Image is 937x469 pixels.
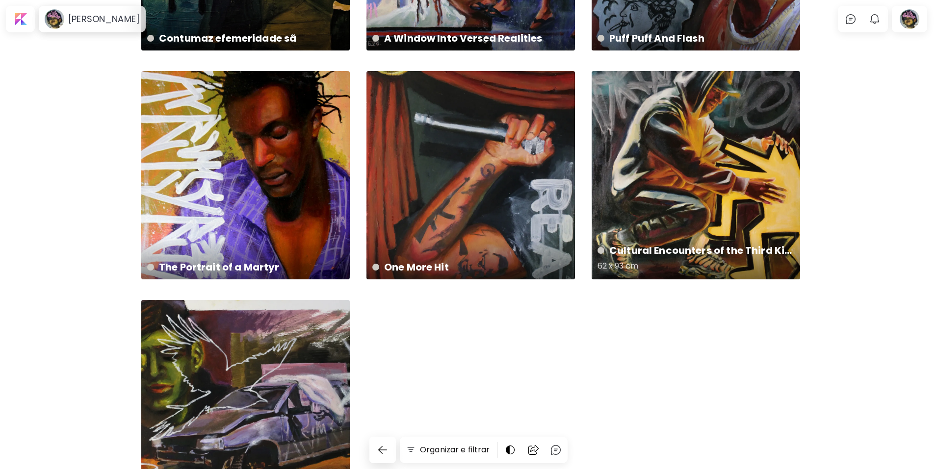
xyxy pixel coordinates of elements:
h4: One More Hit [372,260,567,274]
h4: Puff Puff And Flash [598,31,792,46]
a: back [369,437,400,463]
h6: Organizar e filtrar [420,444,490,456]
h4: The Portrait of a Martyr [147,260,342,274]
h4: Cultural Encounters of the Third Kind [598,243,792,258]
button: bellIcon [866,11,883,27]
h4: A Window Into Versed Realities [372,31,567,46]
a: One More Hithttps://cdn.kaleido.art/CDN/Artwork/174432/Primary/medium.webp?updated=773664 [366,71,575,279]
img: chatIcon [550,444,562,456]
img: bellIcon [869,13,881,25]
h6: [PERSON_NAME] [68,13,140,25]
h5: 62 x 93 cm [598,258,792,277]
a: Cultural Encounters of the Third Kind62 x 93 cmhttps://cdn.kaleido.art/CDN/Artwork/174431/Primary... [592,71,800,279]
img: back [377,444,389,456]
img: chatIcon [845,13,857,25]
a: The Portrait of a Martyrhttps://cdn.kaleido.art/CDN/Artwork/174433/Primary/medium.webp?updated=77... [141,71,350,279]
button: back [369,437,396,463]
h4: Contumaz efemeridade sã [147,31,342,46]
